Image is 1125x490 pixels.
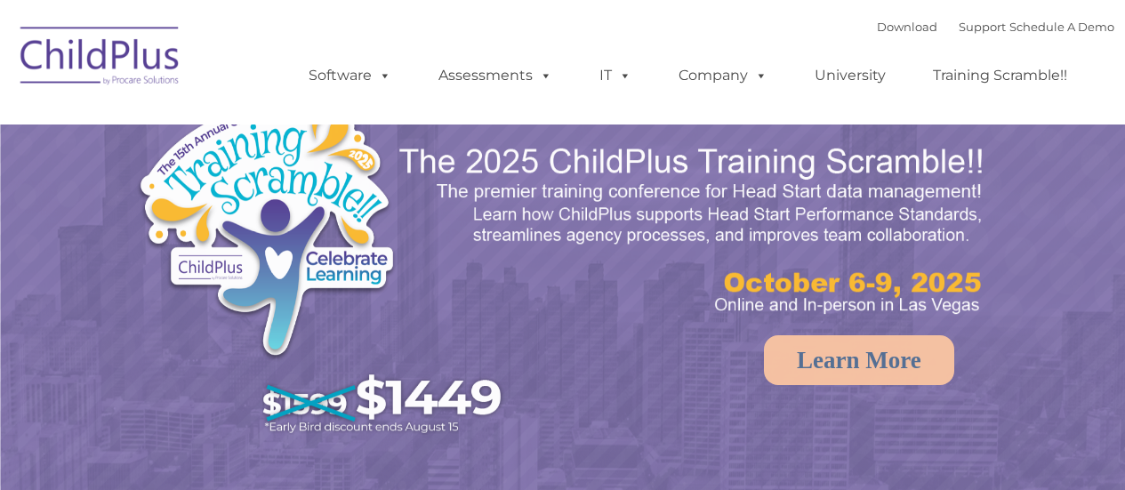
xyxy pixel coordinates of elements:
[421,58,570,93] a: Assessments
[582,58,649,93] a: IT
[12,14,189,103] img: ChildPlus by Procare Solutions
[959,20,1006,34] a: Support
[877,20,1114,34] font: |
[797,58,904,93] a: University
[764,335,954,385] a: Learn More
[877,20,937,34] a: Download
[1009,20,1114,34] a: Schedule A Demo
[915,58,1085,93] a: Training Scramble!!
[661,58,785,93] a: Company
[291,58,409,93] a: Software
